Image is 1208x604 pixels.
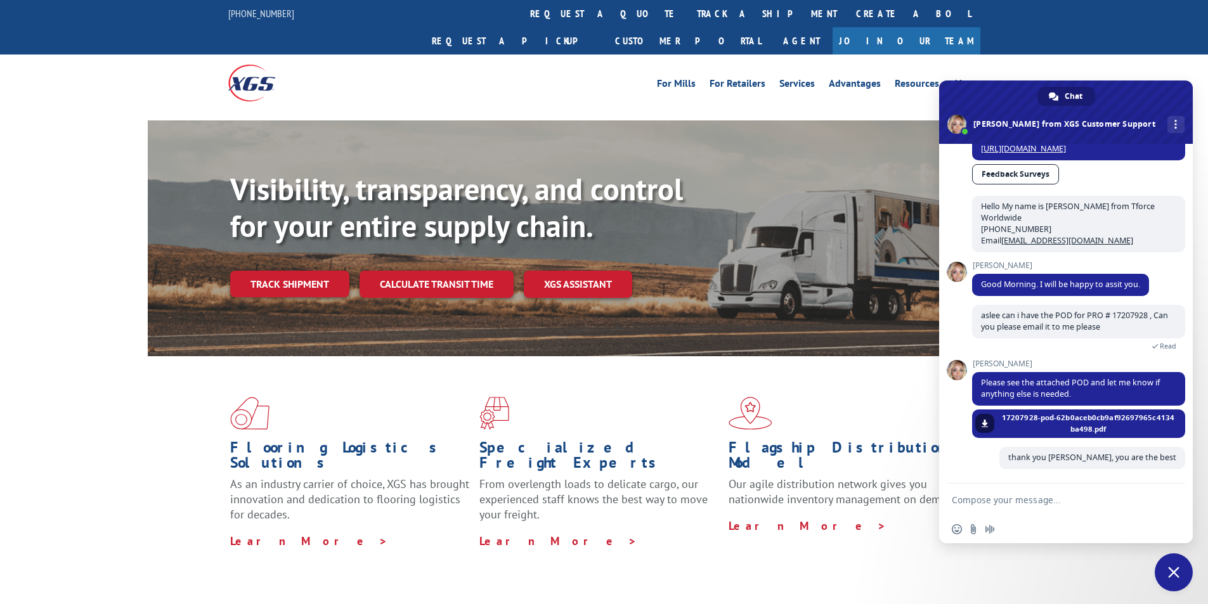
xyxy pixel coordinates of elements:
[230,169,683,245] b: Visibility, transparency, and control for your entire supply chain.
[981,310,1168,332] span: aslee can i have the POD for PRO # 17207928 , Can you please email it to me please
[479,397,509,430] img: xgs-icon-focused-on-flooring-red
[981,279,1140,290] span: Good Morning. I will be happy to assit you.
[972,359,1185,368] span: [PERSON_NAME]
[524,271,632,298] a: XGS ASSISTANT
[952,524,962,534] span: Insert an emoji
[833,27,980,55] a: Join Our Team
[895,79,939,93] a: Resources
[985,524,995,534] span: Audio message
[422,27,606,55] a: Request a pickup
[981,201,1155,246] span: Hello My name is [PERSON_NAME] from Tforce Worldwide [PHONE_NUMBER] Email
[972,261,1149,270] span: [PERSON_NAME]
[606,27,770,55] a: Customer Portal
[657,79,696,93] a: For Mills
[479,477,719,533] p: From overlength loads to delicate cargo, our experienced staff knows the best way to move your fr...
[981,143,1066,154] a: [URL][DOMAIN_NAME]
[1160,342,1176,350] span: Read
[1008,452,1176,463] span: thank you [PERSON_NAME], you are the best
[953,79,980,93] a: About
[360,271,514,298] a: Calculate transit time
[829,79,881,93] a: Advantages
[479,534,637,548] a: Learn More >
[770,27,833,55] a: Agent
[230,477,469,522] span: As an industry carrier of choice, XGS has brought innovation and dedication to flooring logistics...
[968,524,978,534] span: Send a file
[729,518,887,533] a: Learn More >
[1155,553,1193,591] div: Close chat
[710,79,765,93] a: For Retailers
[729,440,968,477] h1: Flagship Distribution Model
[952,494,1152,506] textarea: Compose your message...
[729,477,962,506] span: Our agile distribution network gives you nationwide inventory management on demand.
[729,397,772,430] img: xgs-icon-flagship-distribution-model-red
[1001,235,1133,246] a: [EMAIL_ADDRESS][DOMAIN_NAME]
[228,7,294,20] a: [PHONE_NUMBER]
[972,164,1059,184] a: Feedback Surveys
[1167,116,1185,133] div: More channels
[1037,87,1095,106] div: Chat
[1001,412,1176,435] span: 17207928-pod-62b0aceb0cb9af92697965c4134ba498.pdf
[230,271,349,297] a: Track shipment
[479,440,719,477] h1: Specialized Freight Experts
[779,79,815,93] a: Services
[981,377,1160,399] span: Please see the attached POD and let me know if anything else is needed.
[230,440,470,477] h1: Flooring Logistics Solutions
[1065,87,1082,106] span: Chat
[230,534,388,548] a: Learn More >
[230,397,270,430] img: xgs-icon-total-supply-chain-intelligence-red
